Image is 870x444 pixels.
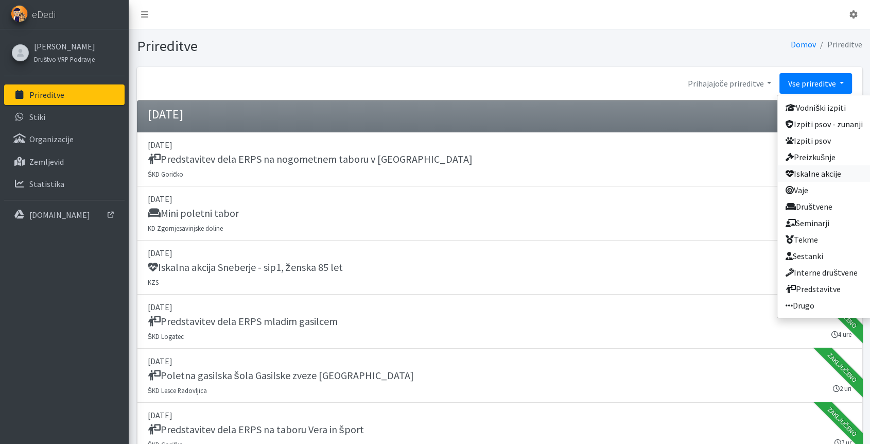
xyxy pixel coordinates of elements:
p: Stiki [29,112,45,122]
small: KD Zgornjesavinjske doline [148,224,223,232]
p: [DATE] [148,193,851,205]
a: [PERSON_NAME] [34,40,95,53]
img: eDedi [11,5,28,22]
a: [DOMAIN_NAME] [4,204,125,225]
a: Zemljevid [4,151,125,172]
a: Vse prireditve [779,73,851,94]
small: ŠKD Lesce Radovljica [148,386,207,395]
h5: Predstavitev dela ERPS na taboru Vera in šport [148,423,364,436]
p: Statistika [29,179,64,189]
p: [DATE] [148,301,851,313]
a: [DATE] Predstavitev dela ERPS na nogometnem taboru v [GEOGRAPHIC_DATA] ŠKD Goričko 4 ure Zaključeno [137,132,862,186]
h5: Predstavitev dela ERPS mladim gasilcem [148,315,338,328]
small: Društvo VRP Podravje [34,55,95,63]
a: [DATE] Predstavitev dela ERPS mladim gasilcem ŠKD Logatec 4 ure Zaključeno [137,295,862,349]
a: [DATE] Iskalna akcija Sneberje - sip1, ženska 85 let KZS 5 ur Zaključeno [137,241,862,295]
p: [DATE] [148,409,851,421]
small: KZS [148,278,159,286]
a: [DATE] Poletna gasilska šola Gasilske zveze [GEOGRAPHIC_DATA] ŠKD Lesce Radovljica 2 uri Zaključeno [137,349,862,403]
p: [DATE] [148,355,851,367]
a: Statistika [4,174,125,194]
p: [DOMAIN_NAME] [29,210,90,220]
h5: Predstavitev dela ERPS na nogometnem taboru v [GEOGRAPHIC_DATA] [148,153,473,165]
a: Društvo VRP Podravje [34,53,95,65]
a: [DATE] Mini poletni tabor KD Zgornjesavinjske doline 4 dni Zaključeno [137,186,862,241]
a: Stiki [4,107,125,127]
p: [DATE] [148,139,851,151]
h1: Prireditve [137,37,496,55]
li: Prireditve [816,37,862,52]
a: Domov [791,39,816,49]
h5: Iskalna akcija Sneberje - sip1, ženska 85 let [148,261,343,274]
small: ŠKD Goričko [148,170,184,178]
p: Organizacije [29,134,74,144]
span: eDedi [32,7,56,22]
p: Prireditve [29,90,64,100]
a: Prireditve [4,84,125,105]
a: Organizacije [4,129,125,149]
p: [DATE] [148,247,851,259]
small: ŠKD Logatec [148,332,184,340]
h5: Mini poletni tabor [148,207,239,219]
h5: Poletna gasilska šola Gasilske zveze [GEOGRAPHIC_DATA] [148,369,414,382]
h4: [DATE] [148,107,183,122]
a: Prihajajoče prireditve [679,73,779,94]
p: Zemljevid [29,157,64,167]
